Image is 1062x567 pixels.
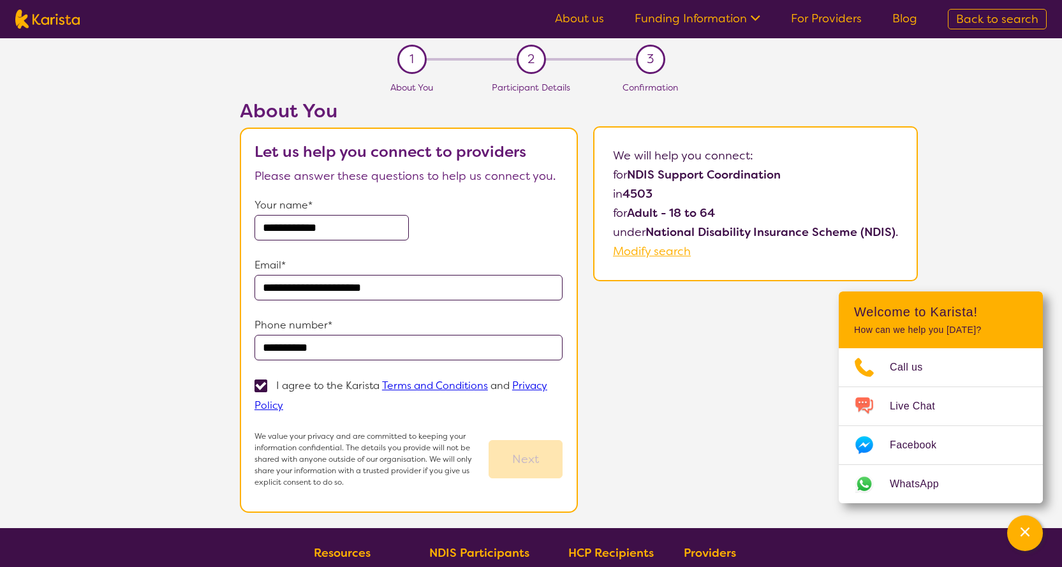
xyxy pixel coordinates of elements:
p: for [613,165,898,184]
span: 2 [527,50,535,69]
span: WhatsApp [890,475,954,494]
p: We value your privacy and are committed to keeping your information confidential. The details you... [254,431,489,488]
b: NDIS Support Coordination [627,167,781,182]
img: Karista logo [15,10,80,29]
b: 4503 [623,186,653,202]
p: Phone number* [254,316,563,335]
a: Modify search [613,244,691,259]
a: Blog [892,11,917,26]
h2: Welcome to Karista! [854,304,1028,320]
ul: Choose channel [839,348,1043,503]
b: NDIS Participants [429,545,529,561]
a: Back to search [948,9,1047,29]
span: Facebook [890,436,952,455]
span: Participant Details [492,82,570,93]
p: Please answer these questions to help us connect you. [254,166,563,186]
a: Privacy Policy [254,379,547,412]
a: Funding Information [635,11,760,26]
div: Channel Menu [839,291,1043,503]
h2: About You [240,99,578,122]
p: How can we help you [DATE]? [854,325,1028,335]
span: 3 [647,50,654,69]
b: Adult - 18 to 64 [627,205,715,221]
b: Resources [314,545,371,561]
span: Confirmation [623,82,678,93]
p: Your name* [254,196,563,215]
p: under . [613,223,898,242]
a: Terms and Conditions [382,379,488,392]
a: For Providers [791,11,862,26]
p: for [613,203,898,223]
b: HCP Recipients [568,545,654,561]
p: We will help you connect: [613,146,898,165]
b: Let us help you connect to providers [254,142,526,162]
p: in [613,184,898,203]
a: Web link opens in a new tab. [839,465,1043,503]
span: 1 [409,50,414,69]
p: Email* [254,256,563,275]
button: Channel Menu [1007,515,1043,551]
b: National Disability Insurance Scheme (NDIS) [645,225,896,240]
span: Back to search [956,11,1038,27]
span: Live Chat [890,397,950,416]
span: Call us [890,358,938,377]
p: I agree to the Karista and [254,379,547,412]
span: About You [390,82,433,93]
b: Providers [684,545,736,561]
a: About us [555,11,604,26]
